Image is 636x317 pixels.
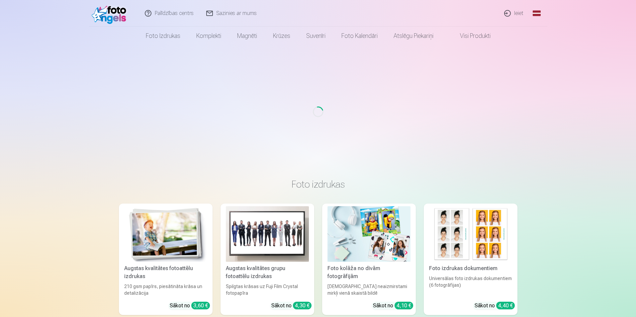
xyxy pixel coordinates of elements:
[229,27,265,45] a: Magnēti
[124,178,512,190] h3: Foto izdrukas
[265,27,298,45] a: Krūzes
[424,204,517,315] a: Foto izdrukas dokumentiemFoto izdrukas dokumentiemUniversālas foto izdrukas dokumentiem (6 fotogr...
[426,264,515,272] div: Foto izdrukas dokumentiem
[271,302,312,310] div: Sākot no
[327,206,410,262] img: Foto kolāža no divām fotogrāfijām
[386,27,441,45] a: Atslēgu piekariņi
[373,302,413,310] div: Sākot no
[188,27,229,45] a: Komplekti
[119,204,213,315] a: Augstas kvalitātes fotoattēlu izdrukasAugstas kvalitātes fotoattēlu izdrukas210 gsm papīrs, piesā...
[124,206,207,262] img: Augstas kvalitātes fotoattēlu izdrukas
[475,302,515,310] div: Sākot no
[221,204,314,315] a: Augstas kvalitātes grupu fotoattēlu izdrukasAugstas kvalitātes grupu fotoattēlu izdrukasSpilgtas ...
[138,27,188,45] a: Foto izdrukas
[122,283,210,296] div: 210 gsm papīrs, piesātināta krāsa un detalizācija
[426,275,515,296] div: Universālas foto izdrukas dokumentiem (6 fotogrāfijas)
[92,3,130,24] img: /fa1
[223,264,312,280] div: Augstas kvalitātes grupu fotoattēlu izdrukas
[191,302,210,309] div: 3,60 €
[293,302,312,309] div: 4,30 €
[223,283,312,296] div: Spilgtas krāsas uz Fuji Film Crystal fotopapīra
[429,206,512,262] img: Foto izdrukas dokumentiem
[122,264,210,280] div: Augstas kvalitātes fotoattēlu izdrukas
[322,204,416,315] a: Foto kolāža no divām fotogrāfijāmFoto kolāža no divām fotogrāfijām[DEMOGRAPHIC_DATA] neaizmirstam...
[226,206,309,262] img: Augstas kvalitātes grupu fotoattēlu izdrukas
[395,302,413,309] div: 4,10 €
[298,27,333,45] a: Suvenīri
[325,264,413,280] div: Foto kolāža no divām fotogrāfijām
[333,27,386,45] a: Foto kalendāri
[496,302,515,309] div: 4,40 €
[441,27,499,45] a: Visi produkti
[325,283,413,296] div: [DEMOGRAPHIC_DATA] neaizmirstami mirkļi vienā skaistā bildē
[170,302,210,310] div: Sākot no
